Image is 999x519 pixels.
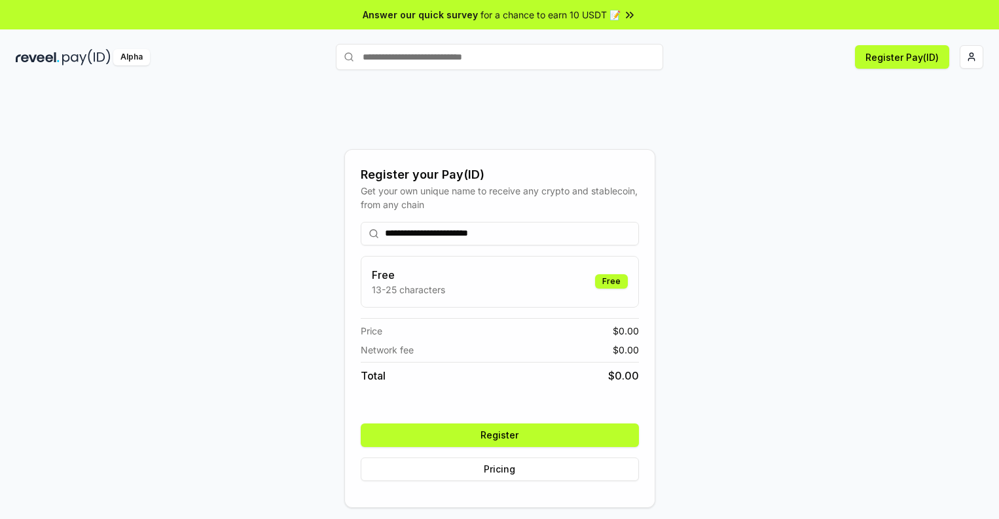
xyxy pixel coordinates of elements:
[361,166,639,184] div: Register your Pay(ID)
[361,368,386,384] span: Total
[372,283,445,296] p: 13-25 characters
[595,274,628,289] div: Free
[613,343,639,357] span: $ 0.00
[372,267,445,283] h3: Free
[361,423,639,447] button: Register
[16,49,60,65] img: reveel_dark
[481,8,621,22] span: for a chance to earn 10 USDT 📝
[855,45,949,69] button: Register Pay(ID)
[62,49,111,65] img: pay_id
[361,457,639,481] button: Pricing
[608,368,639,384] span: $ 0.00
[361,324,382,338] span: Price
[361,343,414,357] span: Network fee
[113,49,150,65] div: Alpha
[361,184,639,211] div: Get your own unique name to receive any crypto and stablecoin, from any chain
[363,8,478,22] span: Answer our quick survey
[613,324,639,338] span: $ 0.00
